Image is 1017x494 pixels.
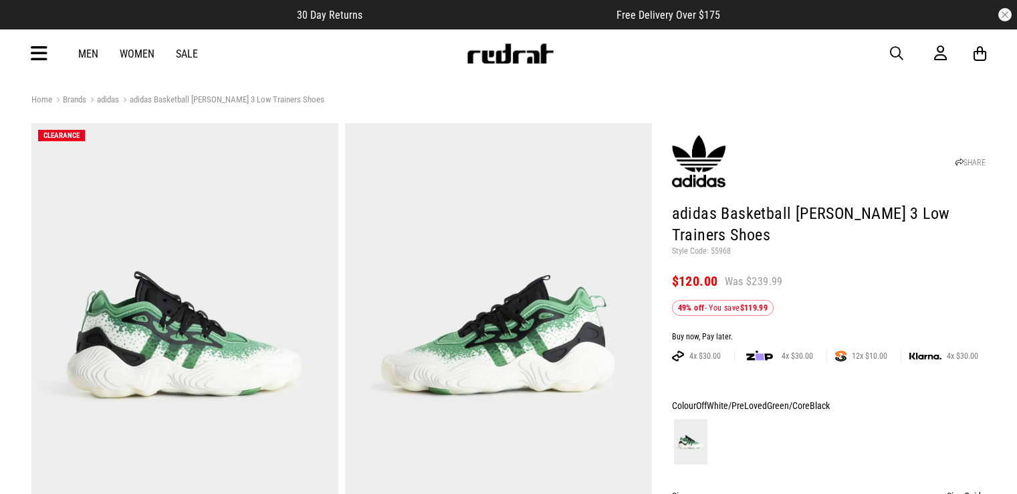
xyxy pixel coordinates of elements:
img: KLARNA [909,353,941,360]
span: 4x $30.00 [684,351,726,361]
a: Sale [176,48,198,60]
a: Women [120,48,154,60]
a: adidas [86,94,119,107]
span: 4x $30.00 [941,351,984,361]
img: zip [746,349,773,363]
a: Men [78,48,98,60]
a: SHARE [955,158,986,167]
span: OffWhite/PreLovedGreen/CoreBlack [696,400,830,411]
span: Free Delivery Over $175 [616,9,720,21]
b: 49% off [678,303,705,313]
img: OffWhite/PreLovedGreen/CoreBlack [674,419,707,465]
a: Brands [52,94,86,107]
p: Style Code: 55968 [672,246,986,257]
b: $119.99 [740,303,768,313]
div: Buy now, Pay later. [672,332,986,343]
span: $120.00 [672,273,718,289]
span: 12x $10.00 [846,351,893,361]
a: adidas Basketball [PERSON_NAME] 3 Low Trainers Shoes [119,94,324,107]
img: adidas [672,135,725,188]
iframe: Customer reviews powered by Trustpilot [389,8,590,21]
span: 4x $30.00 [776,351,818,361]
img: SPLITPAY [835,351,846,361]
img: AFTERPAY [672,351,684,361]
div: Colour [672,398,986,414]
div: - You save [672,300,774,316]
span: Was $239.99 [725,274,783,289]
span: 30 Day Returns [297,9,362,21]
h1: adidas Basketball [PERSON_NAME] 3 Low Trainers Shoes [672,203,986,246]
img: Redrat logo [466,44,554,64]
a: Home [31,94,52,104]
span: CLEARANCE [43,131,80,140]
